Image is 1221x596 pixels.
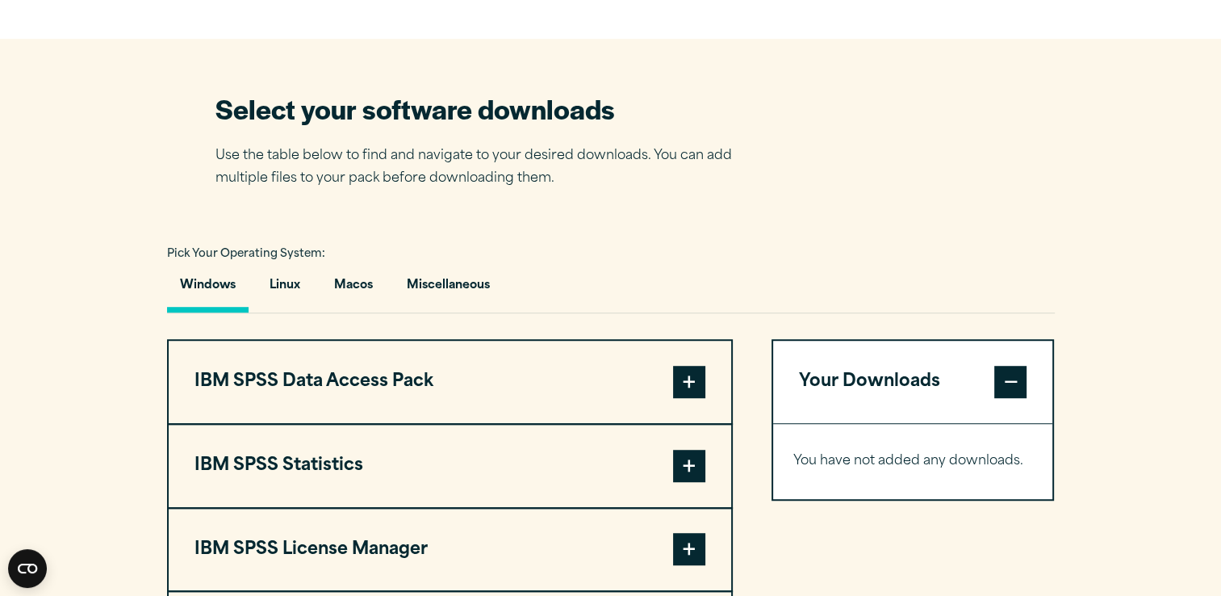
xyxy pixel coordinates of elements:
span: Pick Your Operating System: [167,249,325,259]
button: IBM SPSS Statistics [169,425,731,507]
button: Open CMP widget [8,549,47,588]
button: Your Downloads [773,341,1053,423]
button: IBM SPSS Data Access Pack [169,341,731,423]
p: You have not added any downloads. [793,450,1033,473]
button: Miscellaneous [394,267,503,313]
button: Windows [167,267,249,313]
button: IBM SPSS License Manager [169,509,731,591]
p: Use the table below to find and navigate to your desired downloads. You can add multiple files to... [215,145,756,191]
button: Macos [321,267,386,313]
h2: Select your software downloads [215,90,756,127]
button: Linux [257,267,313,313]
div: Your Downloads [773,423,1053,499]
